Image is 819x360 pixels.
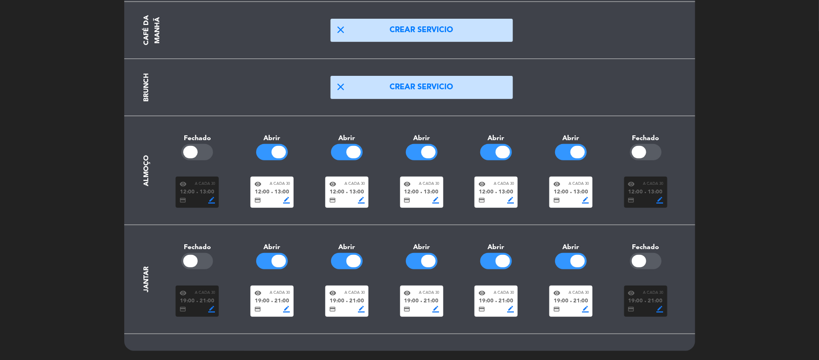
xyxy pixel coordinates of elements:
span: fiber_manual_record [495,300,497,302]
span: 12:00 [479,188,494,197]
span: visibility [329,180,336,188]
span: A cada 30 [643,290,664,296]
span: border_color [582,306,589,312]
div: Café da manhã [141,2,163,59]
span: fiber_manual_record [196,300,198,302]
span: credit_card [553,197,560,204]
span: 21:00 [424,297,439,306]
span: credit_card [628,197,635,204]
span: visibility [553,180,560,188]
span: visibility [404,180,411,188]
span: visibility [478,289,486,297]
span: visibility [329,289,336,297]
span: 21:00 [499,297,513,306]
span: border_color [433,197,439,204]
span: 21:00 [349,297,364,306]
button: closeCrear servicio [331,19,513,42]
div: Fechado [608,242,683,253]
span: border_color [358,197,365,204]
div: Jantar [141,266,152,292]
span: 19:00 [330,297,344,306]
span: fiber_manual_record [421,192,423,193]
span: 12:00 [629,188,643,197]
span: credit_card [404,306,411,312]
span: fiber_manual_record [271,300,273,302]
span: visibility [478,180,486,188]
span: fiber_manual_record [570,192,572,193]
div: Abrir [384,133,459,144]
span: close [335,24,347,36]
span: fiber_manual_record [346,300,348,302]
span: 19:00 [479,297,494,306]
span: 12:00 [554,188,569,197]
div: Fechado [608,133,683,144]
span: visibility [254,289,261,297]
div: Almoço [141,155,152,186]
span: credit_card [254,197,261,204]
div: Abrir [384,242,459,253]
div: Abrir [459,242,534,253]
span: visibility [628,180,635,188]
div: Abrir [534,133,608,144]
span: visibility [254,180,261,188]
span: A cada 30 [494,290,514,296]
span: A cada 30 [195,290,215,296]
div: Brunch [141,73,152,102]
span: credit_card [179,197,186,204]
span: A cada 30 [569,181,589,187]
span: close [335,81,347,93]
span: 13:00 [648,188,663,197]
div: Abrir [309,133,384,144]
span: 19:00 [554,297,569,306]
span: credit_card [254,306,261,312]
span: A cada 30 [419,181,439,187]
span: 19:00 [629,297,643,306]
span: 13:00 [424,188,439,197]
span: A cada 30 [643,181,664,187]
div: Abrir [235,133,309,144]
span: border_color [358,306,365,312]
span: border_color [507,197,514,204]
span: A cada 30 [344,290,365,296]
span: 12:00 [404,188,419,197]
span: border_color [208,197,215,204]
div: Abrir [534,242,608,253]
button: closeCrear servicio [331,76,513,99]
span: fiber_manual_record [495,192,497,193]
div: Fechado [160,242,235,253]
span: credit_card [628,306,635,312]
span: 13:00 [349,188,364,197]
span: A cada 30 [419,290,439,296]
span: fiber_manual_record [645,192,647,193]
span: fiber_manual_record [421,300,423,302]
span: 12:00 [180,188,195,197]
span: 21:00 [274,297,289,306]
span: credit_card [329,197,336,204]
span: 13:00 [499,188,513,197]
span: 19:00 [255,297,270,306]
div: Abrir [459,133,534,144]
span: A cada 30 [270,290,290,296]
span: visibility [179,180,187,188]
span: border_color [582,197,589,204]
span: 13:00 [274,188,289,197]
span: credit_card [179,306,186,312]
span: 21:00 [648,297,663,306]
span: visibility [179,289,187,297]
span: 19:00 [180,297,195,306]
span: A cada 30 [195,181,215,187]
span: fiber_manual_record [570,300,572,302]
div: Abrir [309,242,384,253]
span: fiber_manual_record [346,192,348,193]
span: 21:00 [573,297,588,306]
span: A cada 30 [569,290,589,296]
span: fiber_manual_record [645,300,647,302]
span: credit_card [329,306,336,312]
span: border_color [657,197,664,204]
span: A cada 30 [270,181,290,187]
span: border_color [433,306,439,312]
span: 21:00 [200,297,214,306]
span: fiber_manual_record [196,192,198,193]
span: visibility [553,289,560,297]
span: credit_card [404,197,411,204]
